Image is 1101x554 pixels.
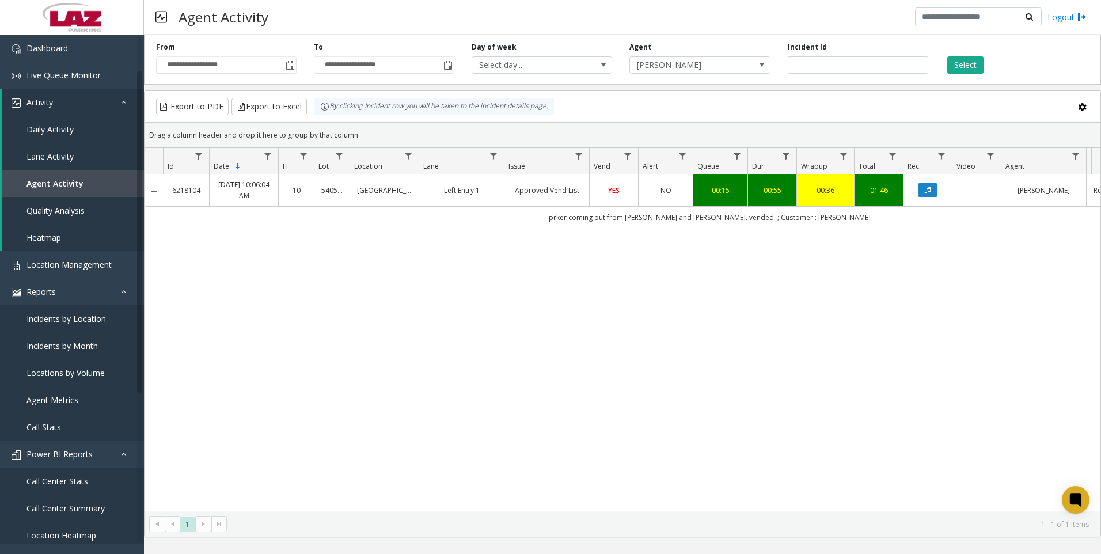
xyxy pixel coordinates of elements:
[1005,161,1024,171] span: Agent
[156,42,175,52] label: From
[12,450,21,460] img: 'icon'
[26,367,105,378] span: Locations by Volume
[1068,148,1084,164] a: Agent Filter Menu
[12,71,21,81] img: 'icon'
[180,517,195,532] span: Page 1
[321,185,343,196] a: 540508
[156,98,229,115] button: Export to PDF
[908,161,921,171] span: Rec.
[26,394,78,405] span: Agent Metrics
[168,161,174,171] span: Id
[2,197,144,224] a: Quality Analysis
[934,148,950,164] a: Rec. Filter Menu
[145,148,1100,511] div: Data table
[26,286,56,297] span: Reports
[26,476,88,487] span: Call Center Stats
[260,148,276,164] a: Date Filter Menu
[26,97,53,108] span: Activity
[234,519,1089,529] kendo-pager-info: 1 - 1 of 1 items
[859,161,875,171] span: Total
[12,44,21,54] img: 'icon'
[191,148,207,164] a: Id Filter Menu
[983,148,999,164] a: Video Filter Menu
[801,161,827,171] span: Wrapup
[486,148,502,164] a: Lane Filter Menu
[2,89,144,116] a: Activity
[26,340,98,351] span: Incidents by Month
[426,185,497,196] a: Left Entry 1
[26,449,93,460] span: Power BI Reports
[354,161,382,171] span: Location
[629,42,651,52] label: Agent
[472,42,517,52] label: Day of week
[12,98,21,108] img: 'icon'
[752,161,764,171] span: Dur
[26,124,74,135] span: Daily Activity
[318,161,329,171] span: Lot
[956,161,975,171] span: Video
[170,185,202,196] a: 6218104
[2,224,144,251] a: Heatmap
[511,185,582,196] a: Approved Vend List
[173,3,274,31] h3: Agent Activity
[836,148,852,164] a: Wrapup Filter Menu
[26,313,106,324] span: Incidents by Location
[401,148,416,164] a: Location Filter Menu
[571,148,587,164] a: Issue Filter Menu
[885,148,901,164] a: Total Filter Menu
[779,148,794,164] a: Dur Filter Menu
[788,42,827,52] label: Incident Id
[217,179,271,201] a: [DATE] 10:06:04 AM
[675,148,690,164] a: Alert Filter Menu
[947,56,984,74] button: Select
[620,148,636,164] a: Vend Filter Menu
[26,503,105,514] span: Call Center Summary
[12,261,21,270] img: 'icon'
[2,170,144,197] a: Agent Activity
[314,98,554,115] div: By clicking Incident row you will be taken to the incident details page.
[608,185,620,195] span: YES
[286,185,307,196] a: 10
[508,161,525,171] span: Issue
[1047,11,1087,23] a: Logout
[26,259,112,270] span: Location Management
[423,161,439,171] span: Lane
[214,161,229,171] span: Date
[26,530,96,541] span: Location Heatmap
[233,162,242,171] span: Sortable
[2,116,144,143] a: Daily Activity
[755,185,789,196] a: 00:55
[283,161,288,171] span: H
[730,148,745,164] a: Queue Filter Menu
[441,57,454,73] span: Toggle popup
[697,161,719,171] span: Queue
[296,148,312,164] a: H Filter Menu
[283,57,296,73] span: Toggle popup
[26,422,61,432] span: Call Stats
[1077,11,1087,23] img: logout
[145,187,163,196] a: Collapse Details
[314,42,323,52] label: To
[231,98,307,115] button: Export to Excel
[700,185,741,196] a: 00:15
[472,57,584,73] span: Select day...
[26,178,83,189] span: Agent Activity
[320,102,329,111] img: infoIcon.svg
[155,3,167,31] img: pageIcon
[26,43,68,54] span: Dashboard
[26,151,74,162] span: Lane Activity
[804,185,847,196] a: 00:36
[26,70,101,81] span: Live Queue Monitor
[145,125,1100,145] div: Drag a column header and drop it here to group by that column
[630,57,742,73] span: [PERSON_NAME]
[26,205,85,216] span: Quality Analysis
[646,185,686,196] a: NO
[861,185,896,196] a: 01:46
[1008,185,1079,196] a: [PERSON_NAME]
[12,288,21,297] img: 'icon'
[597,185,631,196] a: YES
[26,232,61,243] span: Heatmap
